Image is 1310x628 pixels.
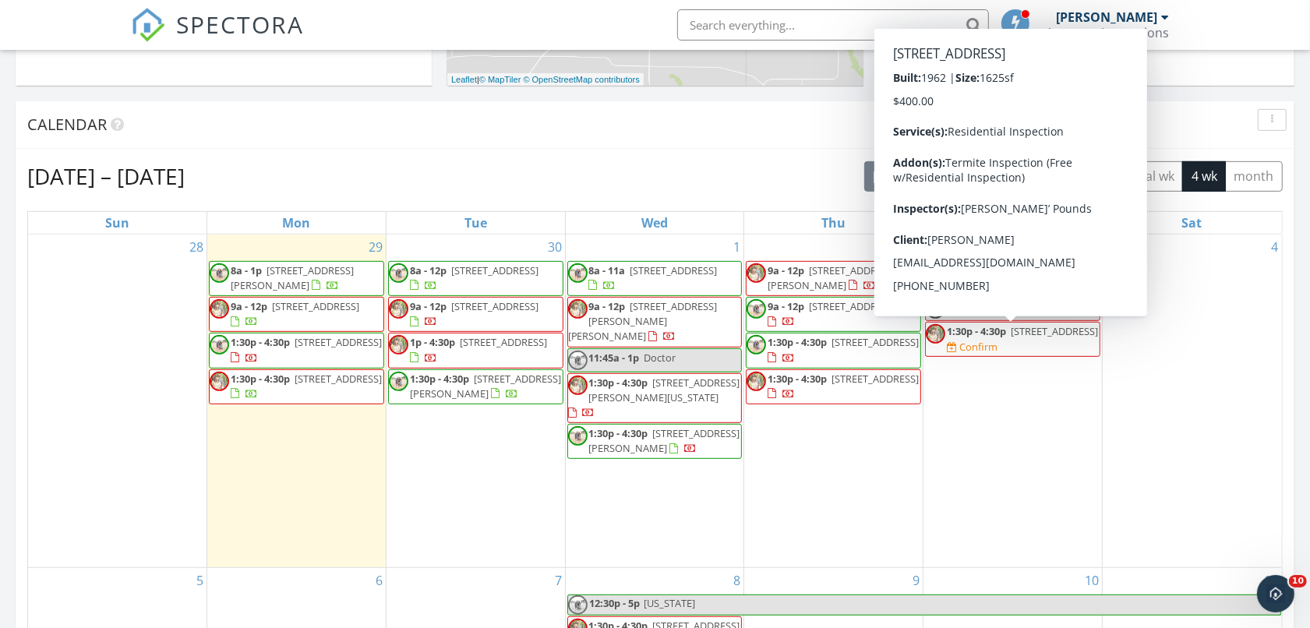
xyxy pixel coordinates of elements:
img: jess_and_andre.jpg [210,372,229,391]
div: Accurate Inspections [1046,25,1169,41]
a: 1:30p - 4:30p [STREET_ADDRESS] [231,335,382,364]
a: Leaflet [451,75,477,84]
a: 1:30p - 4:30p [STREET_ADDRESS] [209,333,384,368]
button: day [1046,161,1085,192]
a: Thursday [818,212,849,234]
td: Go to October 4, 2025 [1102,235,1281,568]
a: Monday [280,212,314,234]
span: 8a - 1p [231,263,262,277]
span: [STREET_ADDRESS] [630,263,718,277]
a: 9a - 12p [STREET_ADDRESS][PERSON_NAME][PERSON_NAME] [568,299,718,343]
span: 10 [1289,575,1307,587]
img: pounds2.jpg [210,263,229,283]
img: jess_and_andre.jpg [926,299,945,319]
a: 1p - 4:30p [STREET_ADDRESS] [388,333,563,368]
img: jess_and_andre.jpg [926,324,945,344]
button: cal wk [1131,161,1184,192]
img: pounds2.jpg [210,335,229,355]
td: Go to October 2, 2025 [744,235,923,568]
a: Go to September 30, 2025 [545,235,565,259]
a: 9a - 3:30p 872 and [STREET_ADDRESS] [925,261,1100,296]
a: Go to October 4, 2025 [1268,235,1281,259]
span: [STREET_ADDRESS][PERSON_NAME] [768,263,896,292]
td: Go to September 28, 2025 [28,235,207,568]
a: 1:30p - 4:30p [STREET_ADDRESS][PERSON_NAME][US_STATE] [567,373,743,424]
a: Go to September 29, 2025 [365,235,386,259]
span: [STREET_ADDRESS][PERSON_NAME] [410,372,561,400]
a: Confirm [947,340,998,355]
span: 9a - 12p [947,299,983,313]
span: 9a - 12p [589,299,626,313]
a: 8a - 12p [STREET_ADDRESS] [388,261,563,296]
a: 1:30p - 4:30p [STREET_ADDRESS] Confirm [925,322,1100,357]
a: 8a - 11a [STREET_ADDRESS] [567,261,743,296]
span: 1:30p - 4:30p [947,324,1006,338]
a: Go to October 3, 2025 [1089,235,1102,259]
span: 1:30p - 4:30p [768,372,827,386]
a: Go to October 9, 2025 [909,568,923,593]
a: Go to October 8, 2025 [730,568,743,593]
img: jess_and_andre.jpg [389,299,408,319]
img: pounds2.jpg [568,595,588,615]
a: 9a - 12p [STREET_ADDRESS] [209,297,384,332]
img: jess_and_andre.jpg [747,263,766,283]
span: 1:30p - 4:30p [231,335,290,349]
a: 8a - 1p [STREET_ADDRESS][PERSON_NAME] [209,261,384,296]
button: 4 wk [1182,161,1226,192]
img: jess_and_andre.jpg [568,299,588,319]
a: Go to October 5, 2025 [193,568,207,593]
button: list [1012,161,1047,192]
a: 1:30p - 4:30p [STREET_ADDRESS][PERSON_NAME] [410,372,561,400]
span: Doctor [644,351,676,365]
a: 8a - 12p [STREET_ADDRESS] [410,263,538,292]
img: pounds2.jpg [568,351,588,370]
img: pounds2.jpg [389,372,408,391]
a: Go to October 10, 2025 [1082,568,1102,593]
img: pounds2.jpg [747,299,766,319]
a: 8a - 1p [STREET_ADDRESS][PERSON_NAME] [231,263,354,292]
img: jess_and_andre.jpg [389,335,408,355]
a: 9a - 12p [STREET_ADDRESS][PERSON_NAME] [768,263,896,292]
a: 1:30p - 4:30p [STREET_ADDRESS] [947,324,1098,338]
a: 9a - 12p [STREET_ADDRESS][PERSON_NAME][PERSON_NAME] [567,297,743,348]
td: Go to October 1, 2025 [565,235,744,568]
span: 9a - 12p [410,299,447,313]
span: 12:30p - 5p [589,595,641,615]
button: Next [966,161,1003,192]
span: [PERSON_NAME] ?? [988,299,1079,313]
a: 1:30p - 4:30p [STREET_ADDRESS][PERSON_NAME] [589,426,740,455]
a: 9a - 12p [STREET_ADDRESS] [768,299,896,328]
img: pounds2.jpg [747,335,766,355]
span: 1p - 4:30p [410,335,455,349]
a: Go to October 1, 2025 [730,235,743,259]
img: jess_and_andre.jpg [210,299,229,319]
a: Go to October 11, 2025 [1261,568,1281,593]
span: [STREET_ADDRESS] [1011,324,1098,338]
span: 872 and [STREET_ADDRESS] [947,263,1034,292]
a: 9a - 12p [STREET_ADDRESS] [746,297,921,332]
button: Previous [930,161,967,192]
a: 9a - 3:30p 872 and [STREET_ADDRESS] [947,263,1064,292]
span: [STREET_ADDRESS][PERSON_NAME][US_STATE] [589,376,740,404]
img: jess_and_andre.jpg [747,372,766,391]
span: [STREET_ADDRESS][PERSON_NAME][PERSON_NAME] [568,299,718,343]
img: pounds2.jpg [389,263,408,283]
span: 1:30p - 4:30p [589,376,648,390]
a: 9a - 12p [STREET_ADDRESS] [410,299,538,328]
div: Confirm [959,340,998,353]
img: pounds2.jpg [926,263,945,283]
span: [STREET_ADDRESS] [451,263,538,277]
span: [US_STATE] [644,596,696,610]
a: Tuesday [461,212,490,234]
span: [STREET_ADDRESS] [809,299,896,313]
span: [STREET_ADDRESS] [272,299,359,313]
a: 1:30p - 4:30p [STREET_ADDRESS] [209,369,384,404]
span: [STREET_ADDRESS] [832,335,919,349]
span: 9a - 3:30p [947,263,992,277]
a: Go to September 28, 2025 [186,235,207,259]
img: pounds2.jpg [568,426,588,446]
button: month [1225,161,1283,192]
h2: [DATE] – [DATE] [27,161,185,192]
iframe: Intercom live chat [1257,575,1294,612]
span: 1:30p - 4:30p [410,372,469,386]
